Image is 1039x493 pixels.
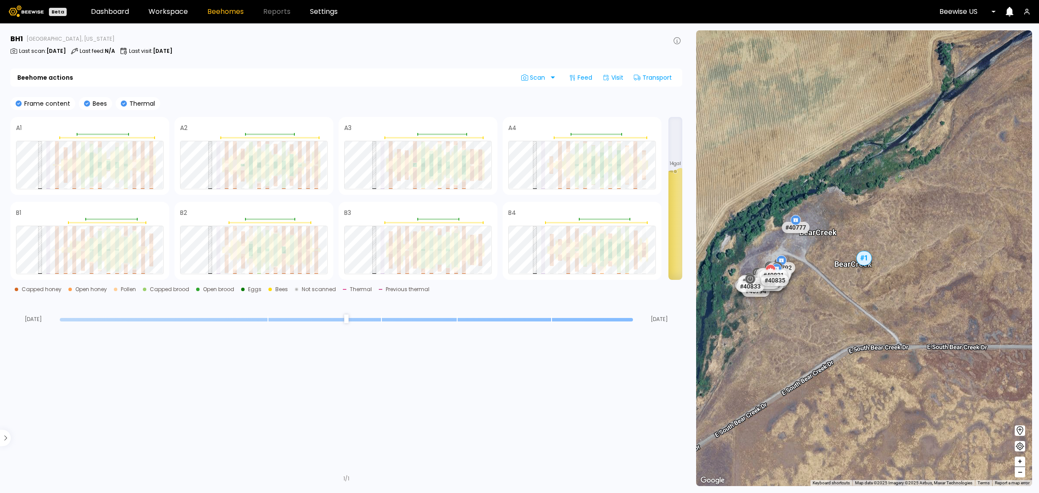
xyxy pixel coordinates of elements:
h4: A4 [508,125,516,131]
div: # 40833 [736,281,764,292]
div: Bear Creek [834,250,872,269]
button: + [1015,457,1025,467]
div: # 40777 [782,222,810,233]
div: Capped brood [150,287,189,292]
p: Last visit : [129,49,172,54]
a: Settings [310,8,338,15]
div: Feed [565,71,596,84]
div: Not scanned [302,287,336,292]
span: + [1017,456,1023,467]
div: # 1 [856,251,872,266]
b: N/A [105,47,115,55]
div: Previous thermal [386,287,429,292]
div: Bear Creek [799,219,837,237]
h4: A3 [344,125,352,131]
div: 1 / 1 [343,475,349,483]
span: – [1018,467,1023,478]
img: Google [698,475,727,486]
span: Scan [521,74,548,81]
span: Reports [263,8,290,15]
div: Open honey [75,287,107,292]
div: Open brood [203,287,234,292]
a: Dashboard [91,8,129,15]
h4: B4 [508,210,516,216]
b: Beehome actions [17,75,73,81]
h4: B2 [180,210,187,216]
div: # 40820 [758,271,786,282]
h4: B3 [344,210,351,216]
a: Open this area in Google Maps (opens a new window) [698,475,727,486]
p: Bees [90,101,107,107]
span: 14 gal [670,162,681,166]
button: – [1015,467,1025,477]
button: Keyboard shortcuts [813,480,850,486]
h4: A2 [180,125,187,131]
h4: A1 [16,125,22,131]
span: [DATE] [636,317,682,322]
span: [GEOGRAPHIC_DATA], [US_STATE] [26,36,115,42]
p: Thermal [127,101,155,107]
a: Workspace [148,8,188,15]
img: Beewise logo [9,6,44,17]
div: Beta [49,8,67,16]
div: Visit [599,71,627,84]
a: Terms (opens in new tab) [978,480,990,485]
h4: B1 [16,210,21,216]
div: # 40765 [756,268,784,279]
div: # 40835 [761,275,789,286]
div: Transport [630,71,675,84]
a: Report a map error [995,480,1029,485]
p: Last feed : [80,49,115,54]
b: [DATE] [46,47,66,55]
p: Frame content [22,101,70,107]
h3: BH 1 [10,36,23,42]
p: Last scan : [19,49,66,54]
div: Capped honey [22,287,61,292]
a: Beehomes [207,8,244,15]
div: Bees [275,287,288,292]
span: [DATE] [10,317,56,322]
div: # 40831 [760,269,787,281]
span: Map data ©2025 Imagery ©2025 Airbus, Maxar Technologies [855,480,972,485]
b: [DATE] [153,47,172,55]
div: # 40949 [735,279,763,291]
div: Thermal [350,287,372,292]
div: Eggs [248,287,261,292]
div: Pollen [121,287,136,292]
